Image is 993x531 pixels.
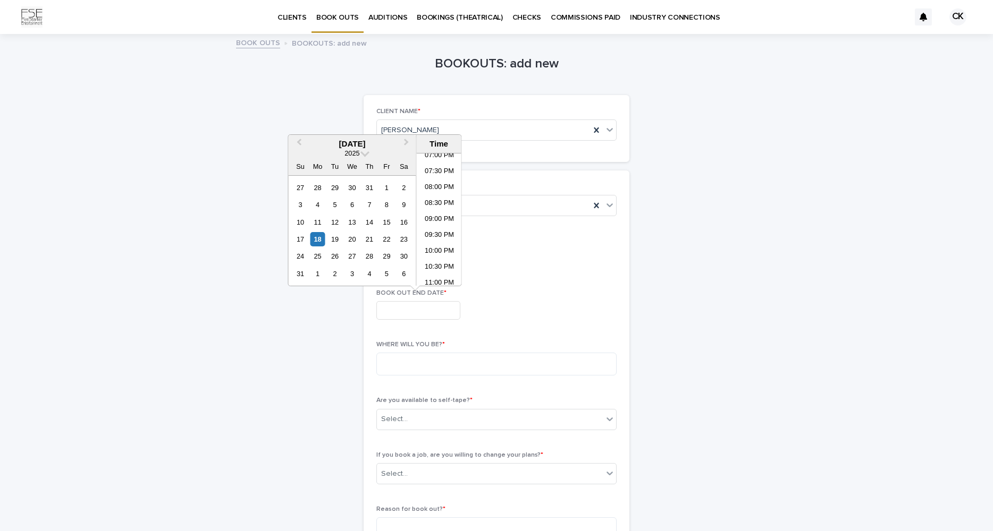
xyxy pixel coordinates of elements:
a: BOOK OUTS [236,36,280,48]
div: Choose Saturday, August 23rd, 2025 [397,232,411,246]
span: [PERSON_NAME] [381,125,439,136]
div: Choose Thursday, August 14th, 2025 [362,215,376,229]
div: Choose Monday, August 25th, 2025 [310,249,325,263]
span: CLIENT NAME [376,108,420,115]
li: 09:30 PM [417,228,462,244]
div: Tu [327,159,342,174]
div: Choose Saturday, August 30th, 2025 [397,249,411,263]
div: Fr [380,159,394,174]
div: Choose Wednesday, August 6th, 2025 [345,198,359,212]
div: Choose Tuesday, August 12th, 2025 [327,215,342,229]
div: Choose Monday, August 4th, 2025 [310,198,325,212]
div: Choose Saturday, August 16th, 2025 [397,215,411,229]
div: CK [949,8,966,25]
div: Choose Friday, August 8th, 2025 [380,198,394,212]
li: 10:00 PM [417,244,462,260]
li: 08:30 PM [417,196,462,212]
div: Choose Monday, August 11th, 2025 [310,215,325,229]
div: Choose Friday, August 29th, 2025 [380,249,394,263]
li: 11:00 PM [417,276,462,292]
div: We [345,159,359,174]
div: Mo [310,159,325,174]
li: 08:00 PM [417,180,462,196]
div: Choose Tuesday, July 29th, 2025 [327,181,342,195]
div: Choose Wednesday, July 30th, 2025 [345,181,359,195]
span: If you book a job, are you willing to change your plans? [376,452,543,458]
div: Choose Sunday, July 27th, 2025 [293,181,307,195]
div: Choose Tuesday, August 19th, 2025 [327,232,342,246]
button: Previous Month [289,136,306,153]
div: Choose Sunday, August 17th, 2025 [293,232,307,246]
div: Choose Friday, August 15th, 2025 [380,215,394,229]
span: Are you available to self-tape? [376,397,473,404]
div: Choose Thursday, August 7th, 2025 [362,198,376,212]
div: Select... [381,414,408,425]
div: Choose Wednesday, August 13th, 2025 [345,215,359,229]
div: Th [362,159,376,174]
div: month 2025-08 [292,179,413,282]
div: Su [293,159,307,174]
div: Time [419,139,459,149]
div: Choose Sunday, August 24th, 2025 [293,249,307,263]
button: Next Month [399,136,416,153]
div: Choose Sunday, August 10th, 2025 [293,215,307,229]
div: Choose Wednesday, August 27th, 2025 [345,249,359,263]
div: [DATE] [288,139,416,149]
li: 09:00 PM [417,212,462,228]
span: 2025 [344,149,359,157]
div: Choose Sunday, August 31st, 2025 [293,267,307,281]
p: BOOKOUTS: add new [292,37,367,48]
div: Choose Sunday, August 3rd, 2025 [293,198,307,212]
div: Choose Saturday, August 2nd, 2025 [397,181,411,195]
span: Reason for book out? [376,506,445,512]
div: Choose Friday, September 5th, 2025 [380,267,394,281]
span: WHERE WILL YOU BE? [376,341,445,348]
div: Choose Monday, August 18th, 2025 [310,232,325,246]
div: Choose Wednesday, August 20th, 2025 [345,232,359,246]
li: 07:00 PM [417,148,462,164]
li: 07:30 PM [417,164,462,180]
div: Choose Friday, August 22nd, 2025 [380,232,394,246]
div: Sa [397,159,411,174]
h1: BOOKOUTS: add new [364,56,629,72]
div: Choose Tuesday, August 5th, 2025 [327,198,342,212]
span: BOOK OUT END DATE [376,290,447,296]
div: Choose Thursday, August 28th, 2025 [362,249,376,263]
div: Choose Tuesday, September 2nd, 2025 [327,267,342,281]
div: Choose Monday, September 1st, 2025 [310,267,325,281]
div: Choose Thursday, July 31st, 2025 [362,181,376,195]
div: Choose Saturday, September 6th, 2025 [397,267,411,281]
div: Choose Saturday, August 9th, 2025 [397,198,411,212]
div: Choose Friday, August 1st, 2025 [380,181,394,195]
div: Choose Thursday, September 4th, 2025 [362,267,376,281]
img: Km9EesSdRbS9ajqhBzyo [21,6,43,28]
li: 10:30 PM [417,260,462,276]
div: Choose Monday, July 28th, 2025 [310,181,325,195]
div: Choose Tuesday, August 26th, 2025 [327,249,342,263]
div: Choose Wednesday, September 3rd, 2025 [345,267,359,281]
div: Choose Thursday, August 21st, 2025 [362,232,376,246]
div: Select... [381,468,408,479]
